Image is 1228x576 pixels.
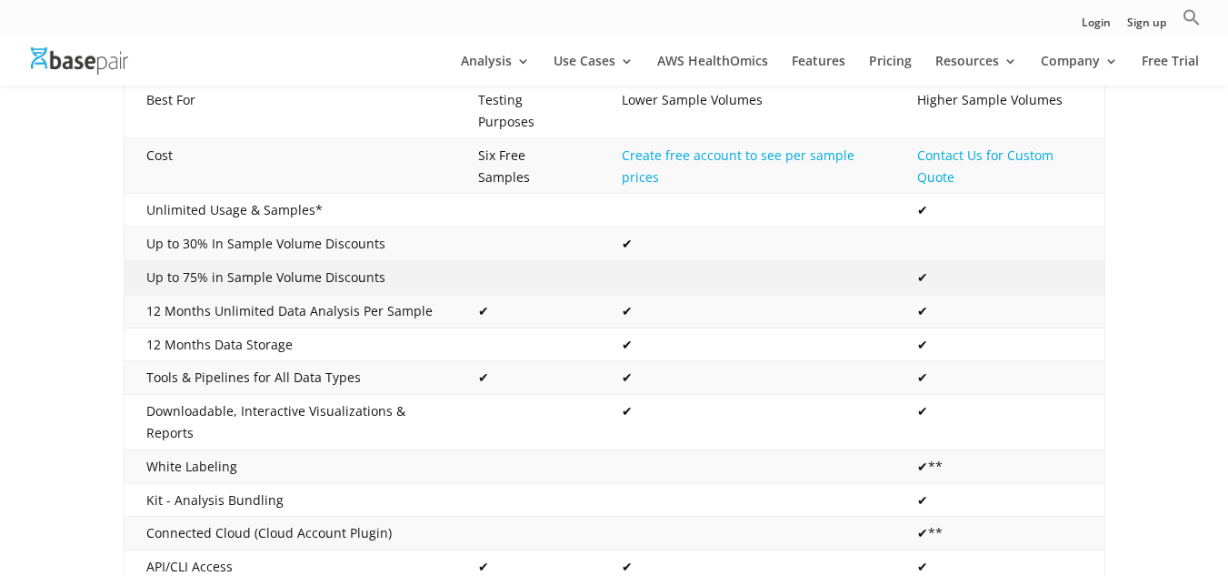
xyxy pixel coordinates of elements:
td: ✔ [600,395,895,450]
td: Up to 75% in Sample Volume Discounts [124,261,456,295]
td: ✔ [456,294,600,328]
iframe: Drift Widget Chat Controller [1137,485,1206,554]
a: Sign up [1127,17,1166,36]
td: ✔ [600,328,895,361]
td: Six Free Samples [456,138,600,194]
td: Testing Purposes [456,84,600,139]
td: Up to 30% In Sample Volume Discounts [124,227,456,261]
td: ✔ [895,328,1104,361]
a: Pricing [869,55,912,86]
td: Kit - Analysis Bundling [124,483,456,517]
a: Create free account to see per sample prices [622,147,854,186]
td: Best For [124,84,456,139]
a: Login [1082,17,1111,36]
a: Contact Us for Custom Quote [917,147,1053,186]
td: ✔ [600,227,895,261]
a: Resources [935,55,1017,86]
a: Use Cases [554,55,634,86]
a: Analysis [461,55,530,86]
td: Cost [124,138,456,194]
td: ✔ [600,361,895,395]
td: ✔ [895,294,1104,328]
td: White Labeling [124,450,456,483]
td: ✔ [895,194,1104,227]
td: ✔ [600,294,895,328]
td: ✔ [895,261,1104,295]
td: Lower Sample Volumes [600,84,895,139]
a: AWS HealthOmics [657,55,768,86]
td: ✔ [895,395,1104,450]
a: Company [1041,55,1118,86]
svg: Search [1183,8,1201,26]
a: Features [792,55,845,86]
td: Higher Sample Volumes [895,84,1104,139]
td: 12 Months Data Storage [124,328,456,361]
a: Free Trial [1142,55,1199,86]
td: 12 Months Unlimited Data Analysis Per Sample [124,294,456,328]
td: Downloadable, Interactive Visualizations & Reports [124,395,456,450]
td: Unlimited Usage & Samples* [124,194,456,227]
td: ✔ [895,361,1104,395]
td: Connected Cloud (Cloud Account Plugin) [124,517,456,551]
td: ✔ [895,483,1104,517]
a: Search Icon Link [1183,8,1201,36]
img: Basepair [31,47,128,74]
td: ✔ [456,361,600,395]
td: Tools & Pipelines for All Data Types [124,361,456,395]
